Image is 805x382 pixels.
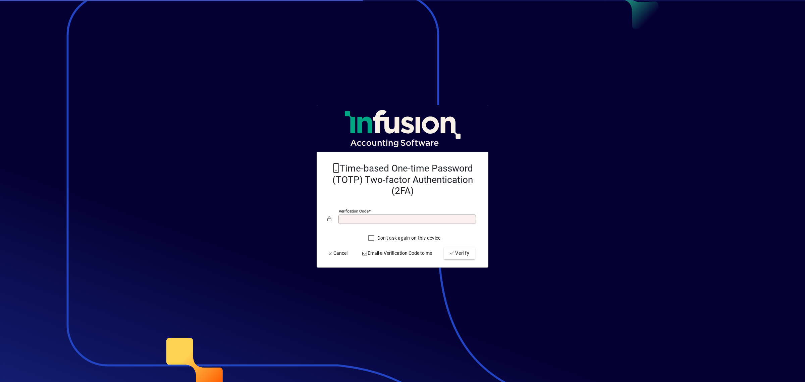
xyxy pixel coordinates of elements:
[376,235,441,241] label: Don't ask again on this device
[325,247,350,259] button: Cancel
[339,209,369,213] mat-label: Verification code
[327,163,478,197] h2: Time-based One-time Password (TOTP) Two-factor Authentication (2FA)
[362,250,432,257] span: Email a Verification Code to me
[327,250,347,257] span: Cancel
[449,250,470,257] span: Verify
[444,247,475,259] button: Verify
[359,247,435,259] button: Email a Verification Code to me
